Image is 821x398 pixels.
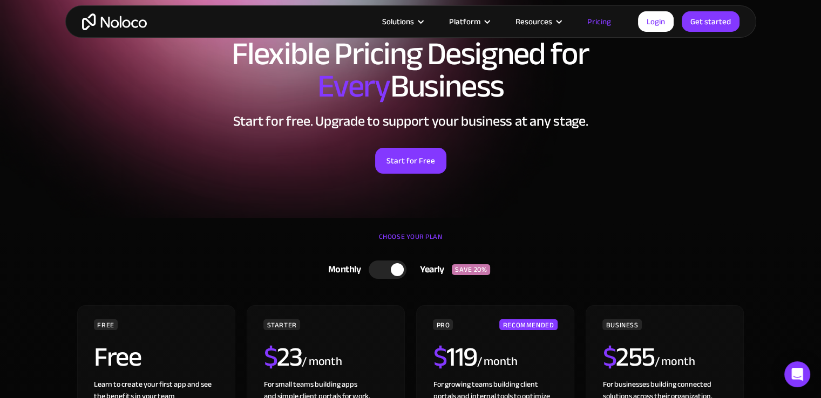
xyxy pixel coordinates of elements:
[94,344,141,370] h2: Free
[654,353,695,370] div: / month
[638,11,674,32] a: Login
[76,229,745,256] div: CHOOSE YOUR PLAN
[433,332,446,382] span: $
[433,319,453,330] div: PRO
[602,344,654,370] h2: 255
[76,38,745,102] h1: Flexible Pricing Designed for Business
[502,15,574,29] div: Resources
[263,319,300,330] div: STARTER
[369,15,436,29] div: Solutions
[515,15,552,29] div: Resources
[452,264,490,275] div: SAVE 20%
[263,344,302,370] h2: 23
[263,332,277,382] span: $
[406,262,452,278] div: Yearly
[574,15,625,29] a: Pricing
[82,13,147,30] a: home
[449,15,480,29] div: Platform
[602,319,641,330] div: BUSINESS
[436,15,502,29] div: Platform
[94,319,118,330] div: FREE
[375,148,446,174] a: Start for Free
[317,56,390,116] span: Every
[682,11,739,32] a: Get started
[784,361,810,387] div: Open Intercom Messenger
[477,353,517,370] div: / month
[499,319,557,330] div: RECOMMENDED
[602,332,616,382] span: $
[315,262,369,278] div: Monthly
[302,353,342,370] div: / month
[433,344,477,370] h2: 119
[76,113,745,129] h2: Start for free. Upgrade to support your business at any stage.
[382,15,414,29] div: Solutions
